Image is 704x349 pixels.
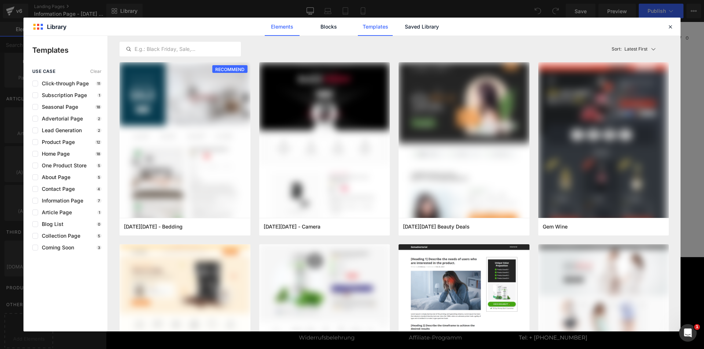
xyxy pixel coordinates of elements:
a: 0 [565,7,591,22]
span: Sort: [612,47,621,52]
span: 0 [578,7,585,25]
span: Seasonal Page [38,104,78,110]
img: Apotheke Zaversky [18,4,84,21]
p: Templates [32,45,107,56]
p: or Drag & Drop elements from left sidebar [91,202,507,207]
span: Coming Soon [38,245,74,250]
span: Gem Wine [543,223,568,230]
span: Click-through Page [38,81,89,86]
a: Apotheke Zaversky on Instagram [96,270,107,279]
input: Suchen [422,21,503,37]
a: Blog [303,298,315,305]
a: Über uns [444,1,477,19]
p: 4 [96,187,102,191]
span: Black Friday Beauty Deals [403,223,470,230]
a: E-Mail schreiben [413,326,458,333]
a: Saved Library [404,18,439,36]
button: Latest FirstSort:Latest First [609,42,669,56]
img: bb39deda-7990-40f7-8e83-51ac06fbe917.png [399,62,529,238]
p: 2 [96,128,102,133]
a: AGB [193,283,205,290]
p: Du kannst uns gerne an Wochentagen zwischen 08:00 und 17:00 Uhr anrufen! [413,279,516,306]
span: Blog List [38,221,63,227]
span: Subscription Page [38,92,87,98]
iframe: Intercom live chat [679,324,697,342]
a: Email Apotheke Zaversky [109,270,120,279]
a: Vitalpilze [350,1,376,19]
a: Impressum [193,269,224,276]
span: Cyber Monday - Bedding [124,223,183,230]
input: E.g.: Black Friday, Sale,... [120,45,241,53]
a: Häufig gestellte Fragen [303,269,367,276]
span: Black Friday - Camera [264,223,320,230]
span: Home Page [38,151,70,157]
p: Start building your page [91,92,507,101]
a: Apotheke Zaversky on Facebook [83,270,94,279]
p: 5 [96,163,102,168]
span: use case [32,69,55,74]
a: Nahrungsergänzungsmittel [212,1,295,19]
a: Explore Template [266,181,332,196]
p: 7 [96,198,102,203]
span: About Page [38,174,70,180]
a: Naturprodukte [300,1,345,19]
a: Blocks [311,18,346,36]
p: 5 [96,175,102,179]
a: Widerrufsbelehrung [193,312,249,319]
a: Auberg [381,1,403,19]
p: 12 [95,140,102,144]
p: 1 [97,93,102,97]
p: Latest First [624,46,648,52]
span: Collection Page [38,233,80,239]
img: 415fe324-69a9-4270-94dc-8478512c9daa.png [538,62,669,238]
p: 3 [96,245,102,250]
span: Product Page [38,139,75,145]
span: Lead Generation [38,127,82,133]
a: Elements [265,18,300,36]
p: 5 [96,234,102,238]
span: Advertorial Page [38,116,83,122]
p: 2 [96,116,102,121]
p: 11 [96,81,102,86]
p: Tel: + [PHONE_NUMBER] [413,311,516,320]
a: Themen [408,1,439,19]
p: 18 [95,105,102,109]
a: Affiliate-Programm [303,312,356,319]
a: Datenschutzerklärung [193,298,254,305]
span: Contact Page [38,186,75,192]
span: Article Page [38,209,72,215]
a: Templates [358,18,393,36]
p: 0 [96,222,102,226]
p: 1 [97,210,102,215]
a: Über uns [303,283,328,290]
a: Kosmetik [179,1,207,19]
span: RECOMMEND [212,65,247,74]
span: Clear [90,69,102,74]
p: 18 [95,152,102,156]
a: Naturkosmetik [129,1,174,19]
span: One Product Store [38,163,87,168]
span: Information Page [38,198,83,204]
span: 1 [694,324,700,330]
